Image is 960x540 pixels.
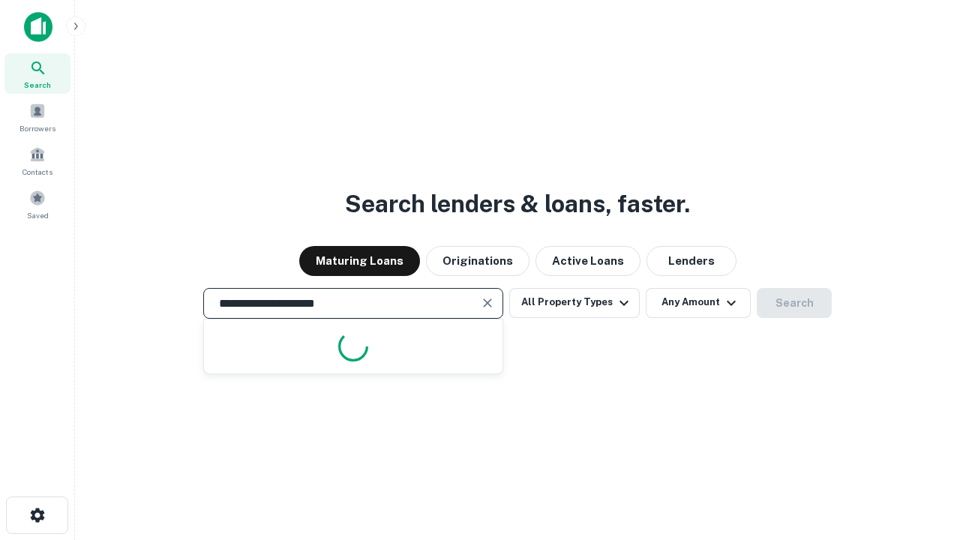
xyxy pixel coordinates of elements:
[24,79,51,91] span: Search
[646,246,736,276] button: Lenders
[27,209,49,221] span: Saved
[24,12,52,42] img: capitalize-icon.png
[4,97,70,137] a: Borrowers
[426,246,529,276] button: Originations
[299,246,420,276] button: Maturing Loans
[885,420,960,492] iframe: Chat Widget
[509,288,640,318] button: All Property Types
[345,186,690,222] h3: Search lenders & loans, faster.
[19,122,55,134] span: Borrowers
[646,288,751,318] button: Any Amount
[4,53,70,94] a: Search
[4,140,70,181] a: Contacts
[535,246,640,276] button: Active Loans
[22,166,52,178] span: Contacts
[4,184,70,224] a: Saved
[477,292,498,313] button: Clear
